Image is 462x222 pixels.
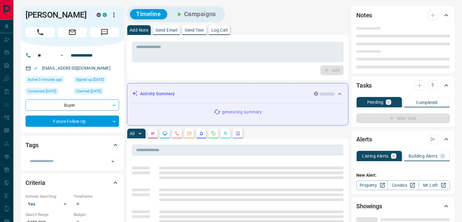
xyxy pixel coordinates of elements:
[156,28,177,32] p: Send Email
[26,76,71,85] div: Tue Aug 12 2025
[76,88,101,94] span: Claimed [DATE]
[26,194,71,199] p: Actively Searching:
[26,10,87,20] h1: [PERSON_NAME]
[409,154,437,158] p: Building Alerts
[356,134,372,144] h2: Alerts
[74,88,119,96] div: Wed Jul 30 2025
[169,9,222,19] button: Campaigns
[367,100,384,104] p: Pending
[33,66,38,71] svg: Email Verified
[28,77,62,83] span: Active 3 minutes ago
[74,76,119,85] div: Wed Jul 30 2025
[42,66,111,71] a: [EMAIL_ADDRESS][DOMAIN_NAME]
[26,178,45,188] h2: Criteria
[175,131,180,136] svg: Calls
[356,201,382,211] h2: Showings
[26,138,119,152] div: Tags
[356,172,450,179] p: New Alert:
[130,9,167,19] button: Timeline
[26,199,71,209] div: Yes
[211,28,228,32] p: Log Call
[356,81,372,90] h2: Tasks
[132,88,343,99] div: Activity Summary
[356,78,450,93] div: Tasks
[235,131,240,136] svg: Agent Actions
[419,180,450,190] a: Mr.Loft
[356,132,450,147] div: Alerts
[103,13,107,17] div: condos.ca
[223,131,228,136] svg: Opportunities
[58,52,66,59] button: Open
[76,77,104,83] span: Signed up [DATE]
[90,27,119,37] span: Message
[97,13,101,17] div: mrloft.ca
[26,99,119,111] div: Buyer
[26,175,119,190] div: Criteria
[140,91,175,97] p: Activity Summary
[26,212,71,217] p: Search Range:
[26,27,55,37] span: Call
[108,157,117,166] button: Open
[130,131,135,136] p: All
[130,28,148,32] p: Add Note
[185,28,204,32] p: Send Text
[356,10,372,20] h2: Notes
[356,180,388,190] a: Property
[199,131,204,136] svg: Listing Alerts
[416,100,438,105] p: Completed
[362,154,388,158] p: Listing Alerts
[222,109,262,115] p: generating summary
[74,194,119,199] p: Timeframe:
[163,131,167,136] svg: Lead Browsing Activity
[211,131,216,136] svg: Requests
[356,8,450,23] div: Notes
[28,88,56,94] span: Contacted [DATE]
[187,131,192,136] svg: Emails
[26,88,71,96] div: Tue Aug 05 2025
[26,116,119,127] div: Future Follow Up
[74,212,119,217] p: Budget:
[26,140,38,150] h2: Tags
[58,27,87,37] span: Email
[150,131,155,136] svg: Notes
[387,180,419,190] a: Condos
[356,199,450,213] div: Showings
